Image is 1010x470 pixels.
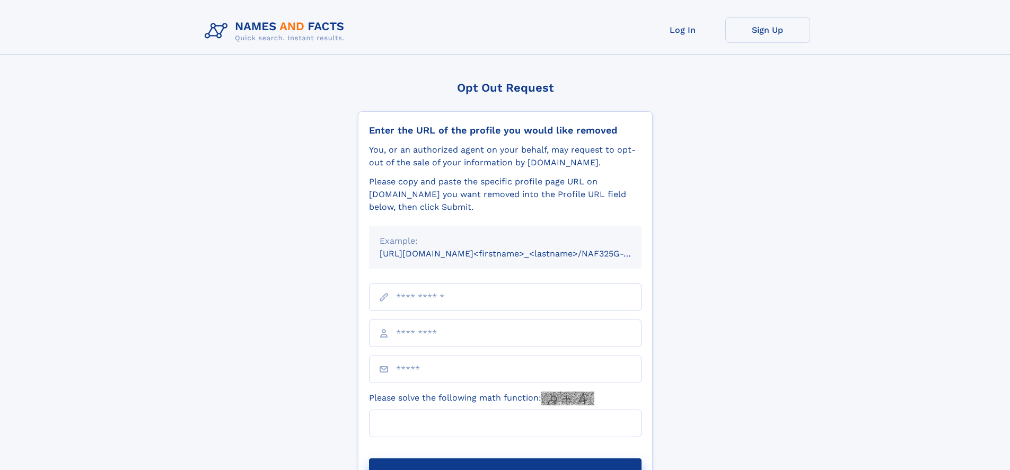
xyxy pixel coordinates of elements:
[200,17,353,46] img: Logo Names and Facts
[640,17,725,43] a: Log In
[725,17,810,43] a: Sign Up
[369,175,642,214] div: Please copy and paste the specific profile page URL on [DOMAIN_NAME] you want removed into the Pr...
[369,392,594,405] label: Please solve the following math function:
[380,249,662,259] small: [URL][DOMAIN_NAME]<firstname>_<lastname>/NAF325G-xxxxxxxx
[358,81,653,94] div: Opt Out Request
[369,144,642,169] div: You, or an authorized agent on your behalf, may request to opt-out of the sale of your informatio...
[380,235,631,247] div: Example:
[369,125,642,136] div: Enter the URL of the profile you would like removed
